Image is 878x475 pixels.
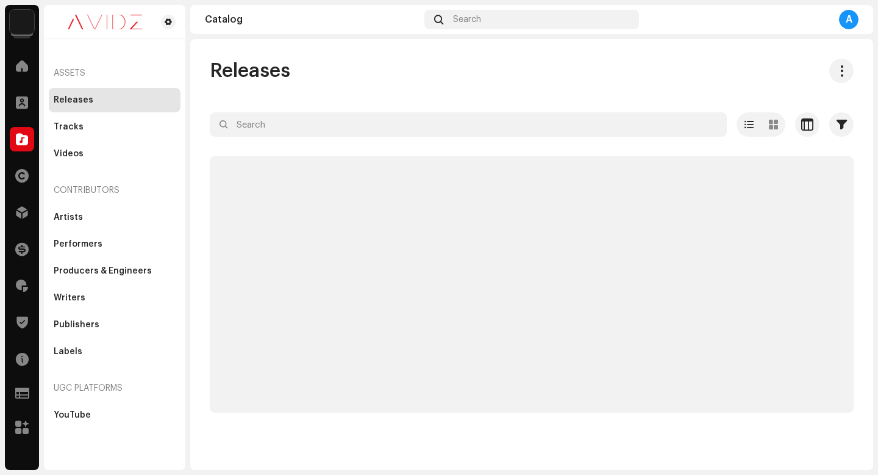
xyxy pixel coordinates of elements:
[49,232,180,256] re-m-nav-item: Performers
[54,347,82,357] div: Labels
[49,374,180,403] re-a-nav-header: UGC Platforms
[49,88,180,112] re-m-nav-item: Releases
[49,176,180,205] re-a-nav-header: Contributors
[54,320,99,330] div: Publishers
[453,15,481,24] span: Search
[54,149,84,159] div: Videos
[54,95,93,105] div: Releases
[49,339,180,364] re-m-nav-item: Labels
[49,313,180,337] re-m-nav-item: Publishers
[49,205,180,230] re-m-nav-item: Artists
[49,403,180,427] re-m-nav-item: YouTube
[49,259,180,283] re-m-nav-item: Producers & Engineers
[49,286,180,310] re-m-nav-item: Writers
[54,122,84,132] div: Tracks
[839,10,858,29] div: A
[49,59,180,88] re-a-nav-header: Assets
[54,239,102,249] div: Performers
[54,410,91,420] div: YouTube
[49,142,180,166] re-m-nav-item: Videos
[49,115,180,139] re-m-nav-item: Tracks
[210,112,727,137] input: Search
[54,266,152,276] div: Producers & Engineers
[210,59,290,83] span: Releases
[54,15,156,29] img: 0c631eef-60b6-411a-a233-6856366a70de
[54,293,85,303] div: Writers
[205,15,419,24] div: Catalog
[54,212,83,222] div: Artists
[10,10,34,34] img: 10d72f0b-d06a-424f-aeaa-9c9f537e57b6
